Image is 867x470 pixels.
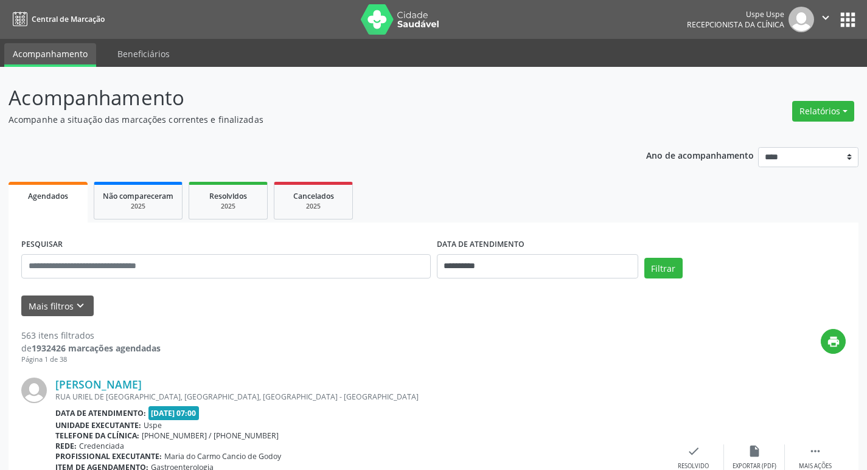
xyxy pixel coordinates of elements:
button: apps [837,9,858,30]
span: Resolvidos [209,191,247,201]
span: Maria do Carmo Cancio de Godoy [164,451,281,461]
button: print [821,329,846,354]
i: keyboard_arrow_down [74,299,87,313]
div: de [21,342,161,354]
b: Rede: [55,441,77,451]
img: img [789,7,814,32]
span: Agendados [28,191,68,201]
i:  [819,11,832,24]
i: insert_drive_file [748,444,761,458]
button:  [814,7,837,32]
i:  [809,444,822,458]
div: RUA URIEL DE [GEOGRAPHIC_DATA], [GEOGRAPHIC_DATA], [GEOGRAPHIC_DATA] - [GEOGRAPHIC_DATA] [55,392,663,402]
button: Filtrar [644,258,683,278]
p: Ano de acompanhamento [646,147,754,162]
b: Unidade executante: [55,420,141,430]
span: Cancelados [293,191,334,201]
div: Página 1 de 38 [21,354,161,365]
label: PESQUISAR [21,235,63,254]
div: 2025 [283,202,344,211]
strong: 1932426 marcações agendadas [32,342,161,354]
span: [DATE] 07:00 [148,406,200,420]
div: 2025 [198,202,259,211]
div: 563 itens filtrados [21,329,161,342]
p: Acompanhe a situação das marcações correntes e finalizadas [9,113,604,126]
label: DATA DE ATENDIMENTO [437,235,524,254]
a: Beneficiários [109,43,178,64]
div: 2025 [103,202,173,211]
i: check [687,444,700,458]
b: Data de atendimento: [55,408,146,418]
b: Profissional executante: [55,451,162,461]
div: Uspe Uspe [687,9,784,19]
img: img [21,378,47,403]
span: Uspe [144,420,162,430]
span: Não compareceram [103,191,173,201]
a: Acompanhamento [4,43,96,67]
span: Recepcionista da clínica [687,19,784,30]
button: Mais filtroskeyboard_arrow_down [21,295,94,317]
button: Relatórios [792,101,854,122]
p: Acompanhamento [9,83,604,113]
span: Credenciada [79,441,124,451]
a: Central de Marcação [9,9,105,29]
i: print [827,335,840,348]
a: [PERSON_NAME] [55,378,142,391]
span: [PHONE_NUMBER] / [PHONE_NUMBER] [142,430,279,441]
span: Central de Marcação [32,14,105,24]
b: Telefone da clínica: [55,430,139,441]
